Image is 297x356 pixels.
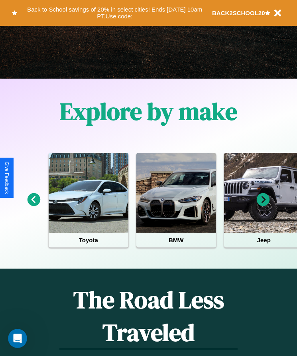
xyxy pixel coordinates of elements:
h1: The Road Less Traveled [59,283,238,349]
b: BACK2SCHOOL20 [212,10,265,16]
iframe: Intercom live chat [8,329,27,348]
div: Give Feedback [4,162,10,194]
h4: Toyota [49,233,128,247]
h1: Explore by make [60,95,237,128]
button: Back to School savings of 20% in select cities! Ends [DATE] 10am PT.Use code: [17,4,212,22]
h4: BMW [136,233,216,247]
